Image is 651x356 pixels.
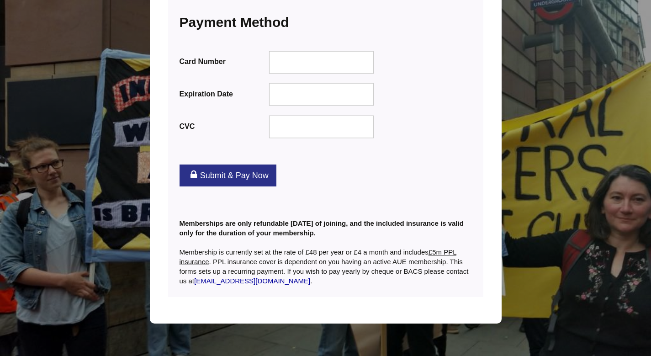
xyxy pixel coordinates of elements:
iframe: Secure card number input frame [275,57,368,67]
label: Expiration Date [180,88,267,100]
label: CVC [180,120,267,133]
iframe: Secure CVC input frame [275,122,368,132]
span: Membership is currently set at the rate of £48 per year or £4 a month and includes . PPL insuranc... [180,248,469,285]
iframe: Secure expiration date input frame [275,90,368,100]
b: Memberships are only refundable [DATE] of joining, and the included insurance is valid only for t... [180,219,464,237]
label: Card Number [180,55,267,68]
a: [EMAIL_ADDRESS][DOMAIN_NAME] [194,277,310,285]
a: £5m PPL insurance [180,248,456,266]
a: Submit & Pay Now [180,165,276,186]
